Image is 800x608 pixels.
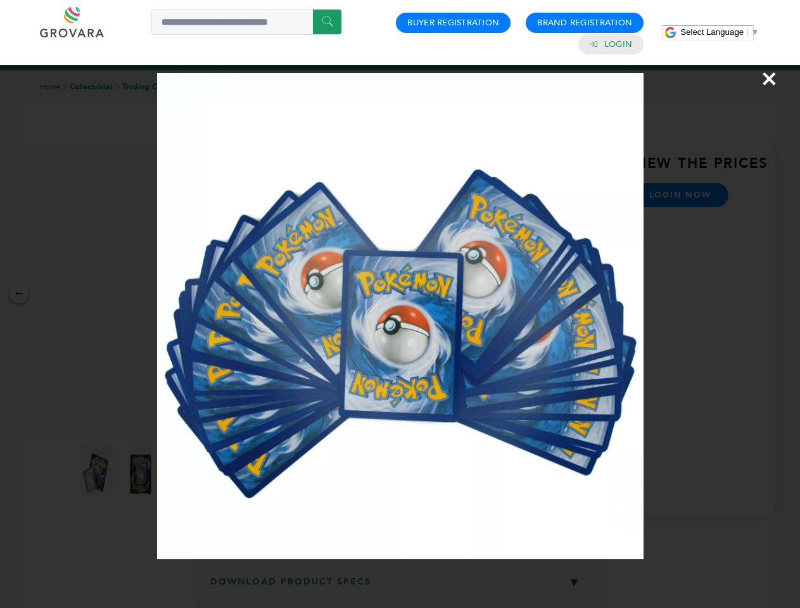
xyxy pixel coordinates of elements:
[537,17,632,28] a: Brand Registration
[407,17,499,28] a: Buyer Registration
[604,39,632,50] a: Login
[151,9,341,35] input: Search a product or brand...
[761,61,778,96] span: ×
[157,73,644,559] img: Image Preview
[680,27,744,37] span: Select Language
[680,27,759,37] a: Select Language​
[751,27,759,37] span: ▼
